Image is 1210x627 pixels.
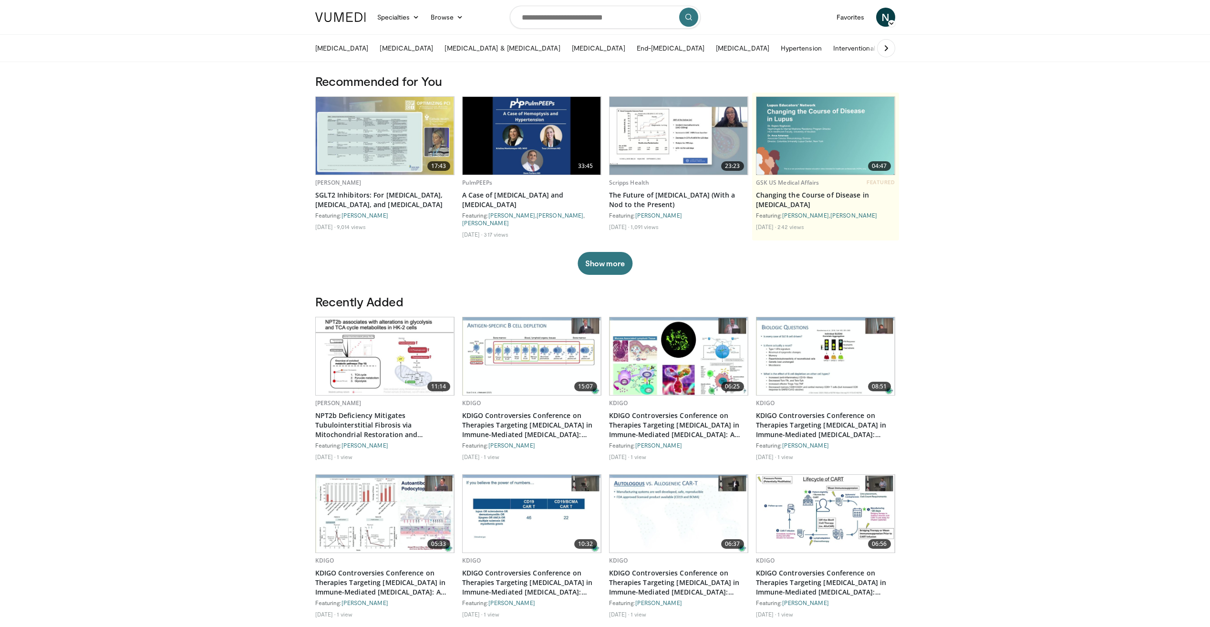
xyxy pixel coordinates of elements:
a: Changing the Course of Disease in [MEDICAL_DATA] [756,190,895,209]
span: 05:33 [427,539,450,549]
img: 352d06eb-0bc6-474b-99cc-68e4dd3b2025.620x360_q85_upscale.jpg [316,317,454,395]
img: c7b0a3a1-ae33-4643-910b-cc43b5a573cb.620x360_q85_upscale.jpg [756,475,895,553]
li: [DATE] [462,230,483,238]
div: Featuring: [609,211,748,219]
li: 1 view [484,453,499,460]
a: [PERSON_NAME] [488,442,535,449]
a: KDIGO Controversies Conference on Therapies Targeting [MEDICAL_DATA] in Immune-Mediated [MEDICAL_... [315,568,455,597]
a: [MEDICAL_DATA] [710,39,775,58]
div: Featuring: [609,599,748,606]
a: [PERSON_NAME] [782,599,829,606]
div: Featuring: [756,441,895,449]
a: Browse [425,8,469,27]
img: 30b1a22c-7b88-431a-9ded-2f5534a8f00a.620x360_q85_upscale.jpg [610,475,748,553]
a: 17:43 [316,97,454,175]
a: [PERSON_NAME] [488,212,535,219]
a: [PERSON_NAME] [341,212,388,219]
a: [PERSON_NAME] [488,599,535,606]
li: [DATE] [315,610,336,618]
div: Featuring: [462,441,601,449]
div: Featuring: [315,211,455,219]
a: PulmPEEPs [462,178,493,187]
a: KDIGO Controversies Conference on Therapies Targeting [MEDICAL_DATA] in Immune-Mediated [MEDICAL_... [756,411,895,439]
li: [DATE] [315,453,336,460]
a: KDIGO Controversies Conference on Therapies Targeting [MEDICAL_DATA] in Immune-Mediated [MEDICAL_... [609,411,748,439]
span: FEATURED [867,179,895,186]
a: Hypertension [775,39,827,58]
span: 17:43 [427,161,450,171]
span: 15:07 [574,382,597,391]
span: 06:56 [868,539,891,549]
a: The Future of [MEDICAL_DATA] (With a Nod to the Present) [609,190,748,209]
span: 08:51 [868,382,891,391]
a: [MEDICAL_DATA] [374,39,439,58]
a: N [876,8,895,27]
li: 1 view [631,453,646,460]
img: 9a42e529-b9db-40f8-ac28-c8450e15e32b.620x360_q85_upscale.jpg [610,97,748,175]
a: 10:32 [463,475,601,553]
a: KDIGO Controversies Conference on Therapies Targeting [MEDICAL_DATA] in Immune-Mediated [MEDICAL_... [462,411,601,439]
a: End-[MEDICAL_DATA] [631,39,710,58]
input: Search topics, interventions [510,6,701,29]
li: [DATE] [462,453,483,460]
img: 2ee4df19-b81f-40af-afe1-0d7ea2b5cc03.620x360_q85_upscale.jpg [463,97,601,175]
a: KDIGO [609,556,628,564]
a: 08:51 [756,317,895,395]
a: Favorites [831,8,870,27]
span: 33:45 [574,161,597,171]
img: VuMedi Logo [315,12,366,22]
a: KDIGO [756,399,775,407]
img: 1d51b0e9-68c0-4c9e-87aa-fa1035fa2733.620x360_q85_upscale.jpg [610,317,748,395]
a: KDIGO Controversies Conference on Therapies Targeting [MEDICAL_DATA] in Immune-Mediated [MEDICAL_... [609,568,748,597]
div: Featuring: [462,599,601,606]
a: 11:14 [316,317,454,395]
a: 33:45 [463,97,601,175]
button: Show more [578,252,632,275]
li: [DATE] [756,223,776,230]
a: KDIGO Controversies Conference on Therapies Targeting [MEDICAL_DATA] in Immune-Mediated [MEDICAL_... [756,568,895,597]
h3: Recently Added [315,294,895,309]
a: [PERSON_NAME] [782,442,829,449]
a: 06:56 [756,475,895,553]
li: 1 view [337,453,352,460]
li: [DATE] [609,453,630,460]
li: 9,014 views [337,223,366,230]
a: Interventional Nephrology [827,39,918,58]
a: KDIGO [315,556,334,564]
li: 1 view [484,610,499,618]
span: 23:23 [721,161,744,171]
div: Featuring: [315,599,455,606]
li: [DATE] [315,223,336,230]
a: [PERSON_NAME] [537,212,583,219]
li: [DATE] [756,610,776,618]
a: [PERSON_NAME] [315,399,362,407]
a: 06:25 [610,317,748,395]
img: 51674274-7d49-470f-bd2b-536f53d6503c.620x360_q85_upscale.jpg [463,317,601,395]
a: Scripps Health [609,178,650,187]
li: 242 views [777,223,804,230]
div: Featuring: , , [462,211,601,227]
a: [MEDICAL_DATA] [310,39,374,58]
span: 06:37 [721,539,744,549]
a: [PERSON_NAME] [462,219,509,226]
img: 840d6caa-1345-4403-b4f1-cf513f64ff0e.620x360_q85_upscale.jpg [756,317,895,395]
div: Featuring: [609,441,748,449]
span: 06:25 [721,382,744,391]
img: 8352d2cf-868a-4a06-b22b-705b3c78dbc8.620x360_q85_upscale.jpg [316,475,454,553]
h3: Recommended for You [315,73,895,89]
a: [PERSON_NAME] [341,599,388,606]
a: [PERSON_NAME] [341,442,388,449]
li: [DATE] [462,610,483,618]
a: KDIGO [609,399,628,407]
span: 04:47 [868,161,891,171]
a: [PERSON_NAME] [315,178,362,187]
li: [DATE] [756,453,776,460]
a: [MEDICAL_DATA] & [MEDICAL_DATA] [439,39,566,58]
a: [MEDICAL_DATA] [566,39,631,58]
a: A Case of [MEDICAL_DATA] and [MEDICAL_DATA] [462,190,601,209]
a: 23:23 [610,97,748,175]
a: NPT2b Deficiency Mitigates Tubulointerstitial Fibrosis via Mitochondrial Restoration and Suppress... [315,411,455,439]
a: KDIGO [462,556,481,564]
img: efb8fdba-0fb1-4741-8d68-2dbd0ad49e71.620x360_q85_upscale.jpg [316,97,454,175]
span: 10:32 [574,539,597,549]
